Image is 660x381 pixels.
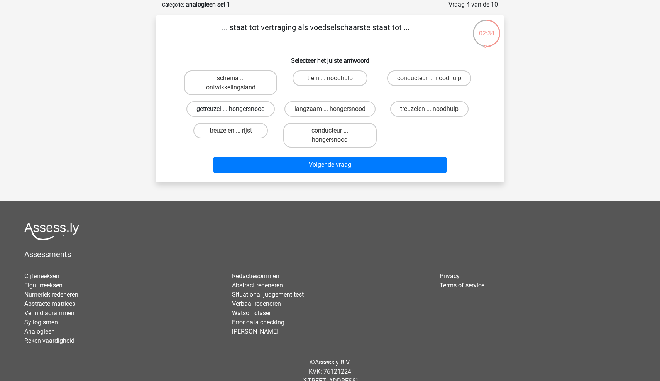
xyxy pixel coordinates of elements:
label: conducteur ... hongersnood [283,123,376,148]
label: schema ... ontwikkelingsland [184,70,277,95]
a: Analogieen [24,328,55,335]
a: Reken vaardigheid [24,337,74,344]
a: Cijferreeksen [24,272,59,280]
a: Redactiesommen [232,272,279,280]
a: Situational judgement test [232,291,304,298]
a: Assessly B.V. [315,359,350,366]
label: langzaam ... hongersnood [284,101,376,117]
a: Error data checking [232,319,284,326]
a: [PERSON_NAME] [232,328,278,335]
label: trein ... noodhulp [293,70,367,86]
a: Verbaal redeneren [232,300,281,307]
a: Abstracte matrices [24,300,75,307]
label: treuzelen ... rijst [193,123,268,138]
p: ... staat tot vertraging als voedselschaarste staat tot ... [168,22,463,45]
a: Watson glaser [232,309,271,317]
strong: analogieen set 1 [186,1,230,8]
h6: Selecteer het juiste antwoord [168,51,492,64]
a: Abstract redeneren [232,282,283,289]
h5: Assessments [24,250,636,259]
a: Privacy [440,272,460,280]
label: conducteur ... noodhulp [387,70,471,86]
a: Terms of service [440,282,484,289]
img: Assessly logo [24,222,79,240]
button: Volgende vraag [213,157,447,173]
a: Numeriek redeneren [24,291,78,298]
label: getreuzel ... hongersnood [186,101,275,117]
a: Figuurreeksen [24,282,63,289]
a: Venn diagrammen [24,309,74,317]
label: treuzelen ... noodhulp [390,101,469,117]
small: Categorie: [162,2,184,8]
div: 02:34 [472,19,501,38]
a: Syllogismen [24,319,58,326]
